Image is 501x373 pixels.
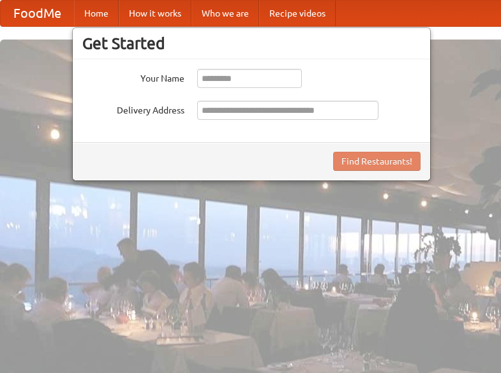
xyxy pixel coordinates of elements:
[82,69,184,85] label: Your Name
[333,152,421,171] button: Find Restaurants!
[82,34,421,53] h3: Get Started
[119,1,191,26] a: How it works
[82,101,184,117] label: Delivery Address
[191,1,259,26] a: Who we are
[259,1,336,26] a: Recipe videos
[74,1,119,26] a: Home
[1,1,74,26] a: FoodMe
